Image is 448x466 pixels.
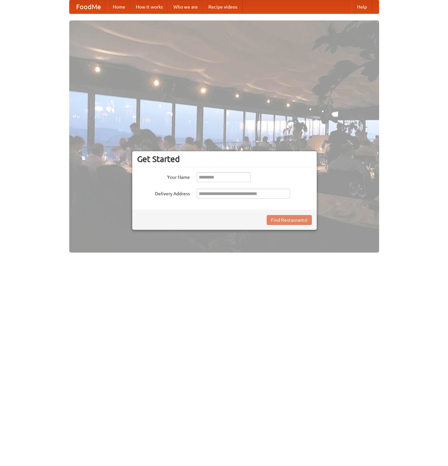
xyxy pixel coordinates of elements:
[137,189,190,197] label: Delivery Address
[131,0,168,14] a: How it works
[168,0,203,14] a: Who we are
[267,215,312,225] button: Find Restaurants!
[203,0,243,14] a: Recipe videos
[137,154,312,164] h3: Get Started
[107,0,131,14] a: Home
[352,0,372,14] a: Help
[70,0,107,14] a: FoodMe
[137,172,190,180] label: Your Name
